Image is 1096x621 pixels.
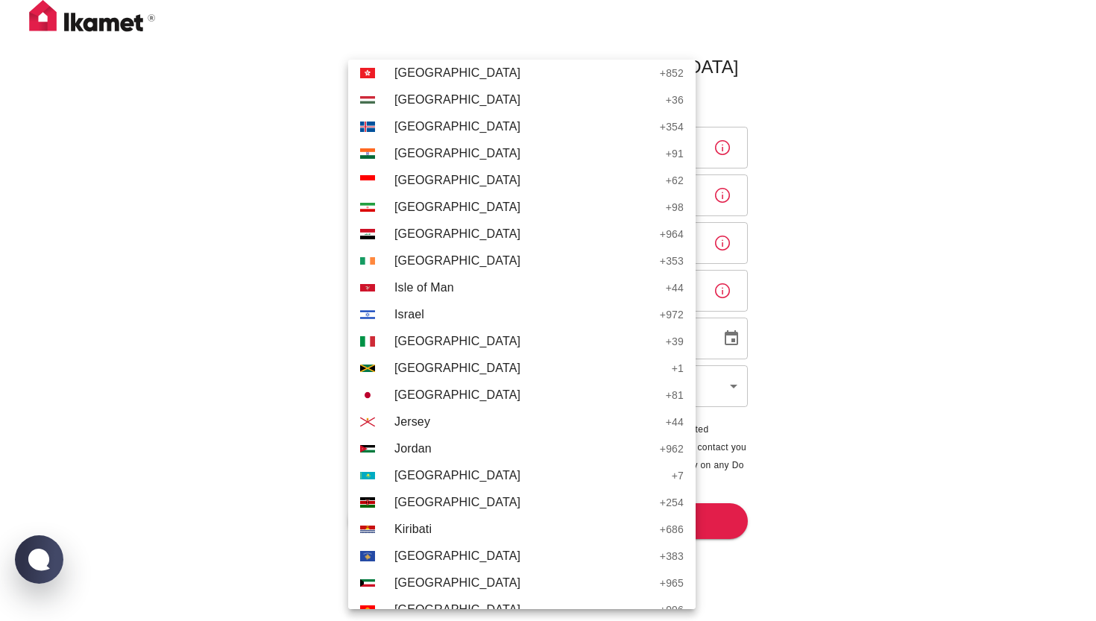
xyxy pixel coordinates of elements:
p: + 353 [660,253,684,268]
img: Italy [360,336,375,347]
p: + 1 [672,361,684,376]
img: Kyrgyzstan [360,605,375,614]
span: [GEOGRAPHIC_DATA] [394,494,652,511]
p: + 254 [660,495,684,510]
img: Hong Kong [360,68,375,78]
p: + 996 [660,602,684,617]
p: + 686 [660,522,684,537]
img: Ireland [360,257,375,265]
p: + 965 [660,576,684,590]
span: Isle of Man [394,279,658,297]
img: India [360,148,375,159]
p: + 852 [660,66,684,81]
span: [GEOGRAPHIC_DATA] [394,359,664,377]
span: [GEOGRAPHIC_DATA] [394,64,652,82]
img: Hungary [360,96,375,104]
p: + 972 [660,307,684,322]
img: Indonesia [360,175,375,186]
img: Jersey [360,417,375,426]
span: [GEOGRAPHIC_DATA] [394,145,658,163]
span: Israel [394,306,652,324]
img: Kosovo [360,551,375,562]
img: Japan [360,390,375,400]
img: Israel [360,309,375,321]
img: Iran [360,203,375,212]
p: + 7 [672,468,684,483]
p: + 98 [666,200,684,215]
span: [GEOGRAPHIC_DATA] [394,252,652,270]
img: Iceland [360,122,375,133]
p: + 39 [666,334,684,349]
p: + 44 [666,280,684,295]
span: Jersey [394,413,658,431]
span: [GEOGRAPHIC_DATA] [394,601,652,619]
span: [GEOGRAPHIC_DATA] [394,332,658,350]
p: + 964 [660,227,684,242]
img: Kuwait [360,579,375,587]
span: [GEOGRAPHIC_DATA] [394,171,658,189]
p: + 354 [660,119,684,134]
span: [GEOGRAPHIC_DATA] [394,198,658,216]
img: Kiribati [360,526,375,533]
img: Iraq [360,229,375,239]
img: Jordan [360,445,375,453]
p: + 44 [666,414,684,429]
img: Jamaica [360,365,375,372]
p: + 383 [660,549,684,564]
span: Kiribati [394,520,652,538]
span: [GEOGRAPHIC_DATA] [394,467,664,485]
span: [GEOGRAPHIC_DATA] [394,225,652,243]
p: + 91 [666,146,684,161]
p: + 62 [666,173,684,188]
p: + 962 [660,441,684,456]
p: + 81 [666,388,684,403]
span: Jordan [394,440,652,458]
span: [GEOGRAPHIC_DATA] [394,118,652,136]
img: Kazakhstan [360,472,375,479]
span: [GEOGRAPHIC_DATA] [394,574,652,592]
span: [GEOGRAPHIC_DATA] [394,91,658,109]
span: [GEOGRAPHIC_DATA] [394,386,658,404]
p: + 36 [666,92,684,107]
img: Isle of Man [360,284,375,291]
img: Kenya [360,497,375,508]
span: [GEOGRAPHIC_DATA] [394,547,652,565]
